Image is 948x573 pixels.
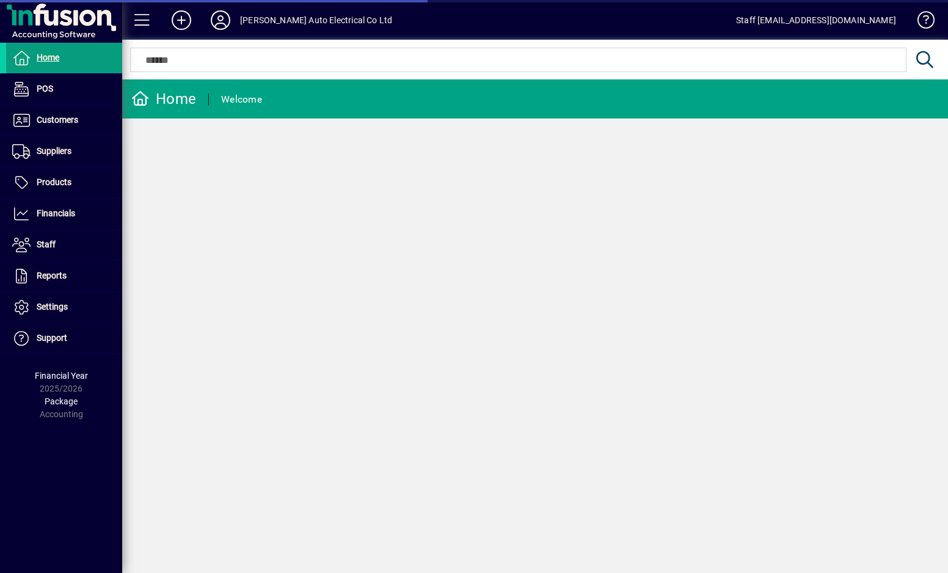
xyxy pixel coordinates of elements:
div: Home [131,89,196,109]
span: Home [37,53,59,62]
a: Financials [6,199,122,229]
div: [PERSON_NAME] Auto Electrical Co Ltd [240,10,392,30]
a: Suppliers [6,136,122,167]
a: Support [6,323,122,354]
a: Reports [6,261,122,291]
span: Support [37,333,67,343]
div: Staff [EMAIL_ADDRESS][DOMAIN_NAME] [736,10,896,30]
span: Suppliers [37,146,71,156]
span: Financials [37,208,75,218]
button: Add [162,9,201,31]
a: Products [6,167,122,198]
span: Customers [37,115,78,125]
span: Staff [37,239,56,249]
span: Package [45,396,78,406]
span: Financial Year [35,371,88,381]
a: Knowledge Base [908,2,933,42]
span: Reports [37,271,67,280]
div: Welcome [221,90,262,109]
a: POS [6,74,122,104]
span: Settings [37,302,68,312]
a: Customers [6,105,122,136]
a: Staff [6,230,122,260]
a: Settings [6,292,122,323]
button: Profile [201,9,240,31]
span: POS [37,84,53,93]
span: Products [37,177,71,187]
